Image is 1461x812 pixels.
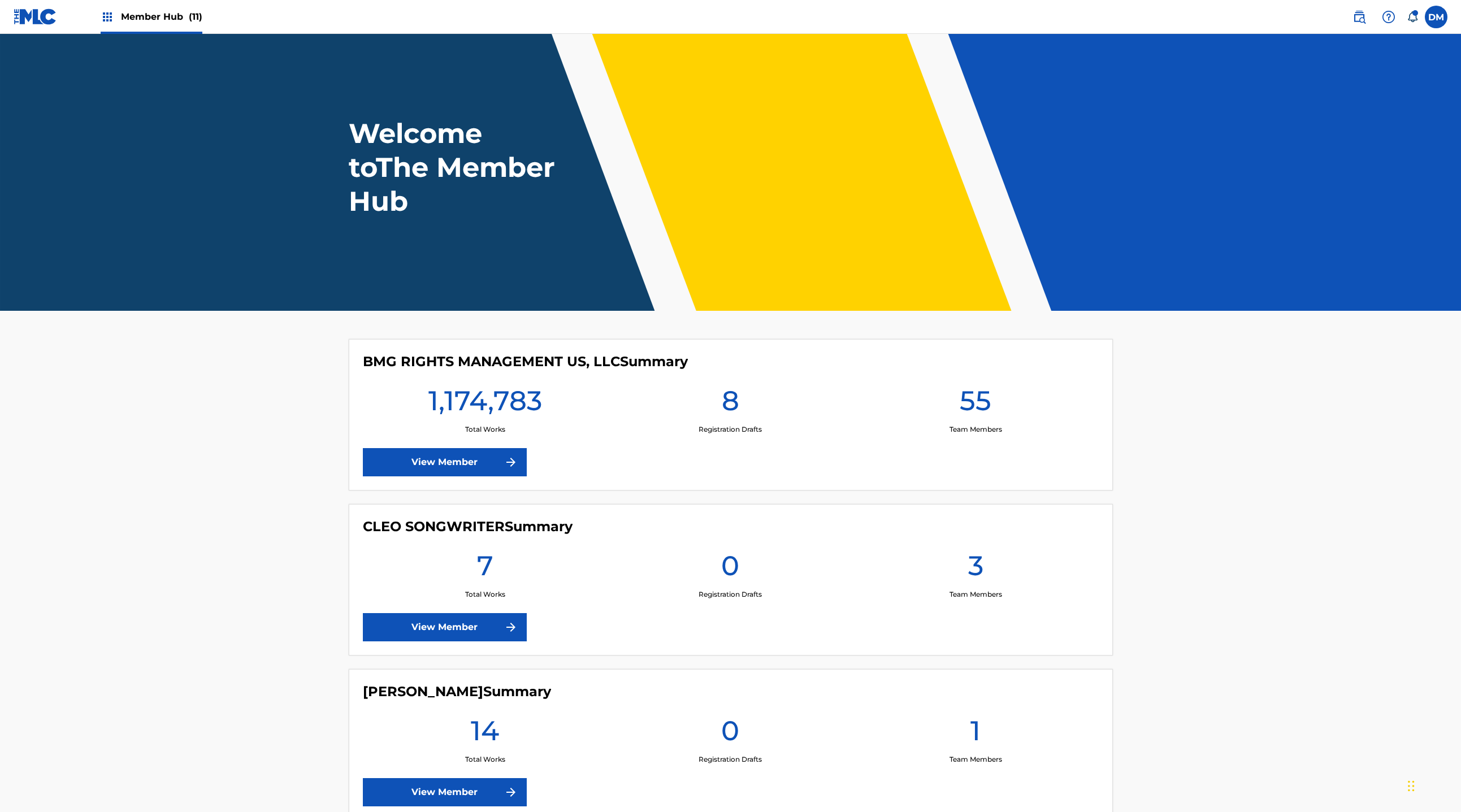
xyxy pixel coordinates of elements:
[465,589,505,600] p: Total Works
[465,424,505,435] p: Total Works
[349,116,560,218] h1: Welcome to The Member Hub
[699,589,762,600] p: Registration Drafts
[1408,769,1415,803] div: Drag
[960,384,991,424] h1: 55
[1404,758,1461,812] iframe: Chat Widget
[1377,6,1400,28] div: Help
[721,714,739,754] h1: 0
[504,785,518,799] img: f7272a7cc735f4ea7f67.svg
[363,448,527,476] a: View Member
[363,353,688,370] h4: BMG RIGHTS MANAGEMENT US, LLC
[363,518,573,535] h4: CLEO SONGWRITER
[970,714,981,754] h1: 1
[101,10,114,24] img: Top Rightsholders
[465,754,505,765] p: Total Works
[1407,11,1418,23] div: Notifications
[428,384,542,424] h1: 1,174,783
[363,778,527,806] a: View Member
[950,754,1002,765] p: Team Members
[471,714,499,754] h1: 14
[722,384,739,424] h1: 8
[1382,10,1395,24] img: help
[504,620,518,634] img: f7272a7cc735f4ea7f67.svg
[504,455,518,469] img: f7272a7cc735f4ea7f67.svg
[363,683,551,700] h4: ELVIS COSTELLO
[1348,6,1371,28] a: Public Search
[699,424,762,435] p: Registration Drafts
[189,11,202,22] span: (11)
[14,8,57,25] img: MLC Logo
[950,589,1002,600] p: Team Members
[363,613,527,641] a: View Member
[950,424,1002,435] p: Team Members
[1352,10,1366,24] img: search
[699,754,762,765] p: Registration Drafts
[121,10,202,23] span: Member Hub
[721,549,739,589] h1: 0
[477,549,493,589] h1: 7
[1425,6,1447,28] div: User Menu
[968,549,983,589] h1: 3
